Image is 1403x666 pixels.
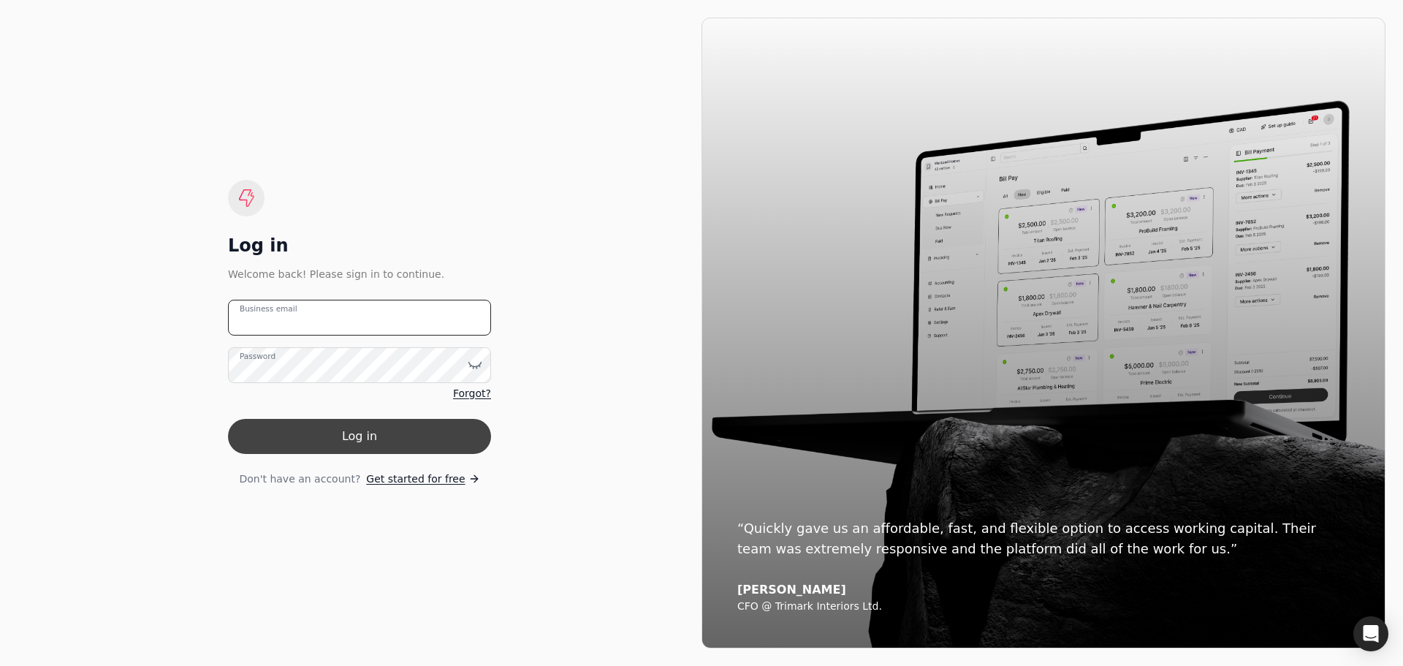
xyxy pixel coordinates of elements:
[366,472,479,487] a: Get started for free
[240,350,275,362] label: Password
[366,472,465,487] span: Get started for free
[228,266,491,282] div: Welcome back! Please sign in to continue.
[737,583,1350,597] div: [PERSON_NAME]
[1353,616,1388,651] div: Open Intercom Messenger
[228,419,491,454] button: Log in
[240,303,297,314] label: Business email
[228,234,491,257] div: Log in
[453,386,491,401] a: Forgot?
[239,472,360,487] span: Don't have an account?
[737,600,1350,613] div: CFO @ Trimark Interiors Ltd.
[737,518,1350,559] div: “Quickly gave us an affordable, fast, and flexible option to access working capital. Their team w...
